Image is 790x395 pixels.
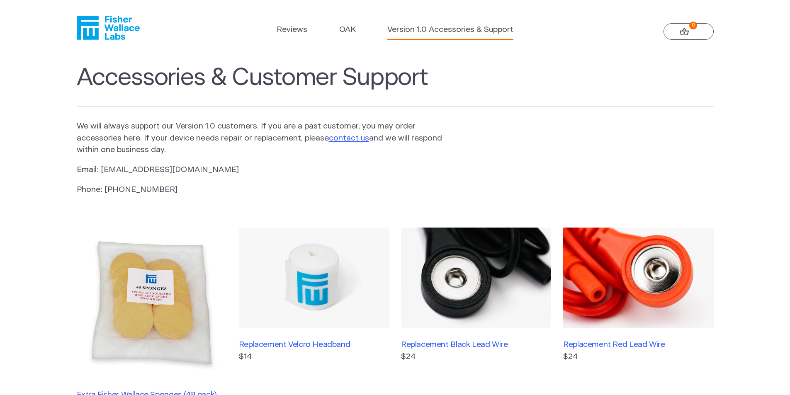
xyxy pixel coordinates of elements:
p: $24 [563,351,713,363]
img: Extra Fisher Wallace Sponges (48 pack) [77,228,227,378]
h1: Accessories & Customer Support [77,64,714,107]
p: Email: [EMAIL_ADDRESS][DOMAIN_NAME] [77,164,443,176]
h3: Replacement Red Lead Wire [563,340,713,349]
p: Phone: [PHONE_NUMBER] [77,184,443,196]
a: contact us [329,134,369,142]
a: Reviews [277,24,307,36]
h3: Replacement Black Lead Wire [401,340,551,349]
a: Version 1.0 Accessories & Support [387,24,513,36]
a: Fisher Wallace [77,16,140,40]
p: $14 [239,351,389,363]
img: Replacement Black Lead Wire [401,228,551,328]
p: We will always support our Version 1.0 customers. If you are a past customer, you may order acces... [77,121,443,156]
img: Replacement Velcro Headband [239,228,389,328]
p: $24 [401,351,551,363]
strong: 0 [689,22,697,29]
h3: Replacement Velcro Headband [239,340,389,349]
a: 0 [664,23,714,40]
img: Replacement Red Lead Wire [563,228,713,328]
a: OAK [339,24,356,36]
